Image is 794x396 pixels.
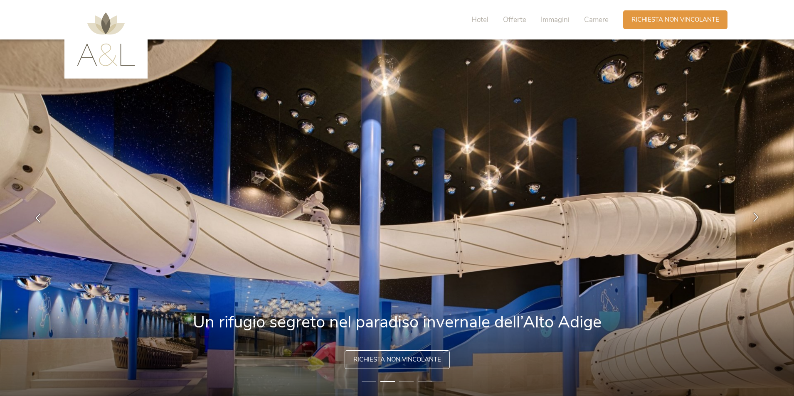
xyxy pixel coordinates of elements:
span: Offerte [503,15,526,25]
span: Richiesta non vincolante [353,355,441,364]
span: Immagini [541,15,570,25]
span: Camere [584,15,609,25]
img: AMONTI & LUNARIS Wellnessresort [77,12,135,66]
span: Hotel [471,15,488,25]
span: Richiesta non vincolante [631,15,719,24]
